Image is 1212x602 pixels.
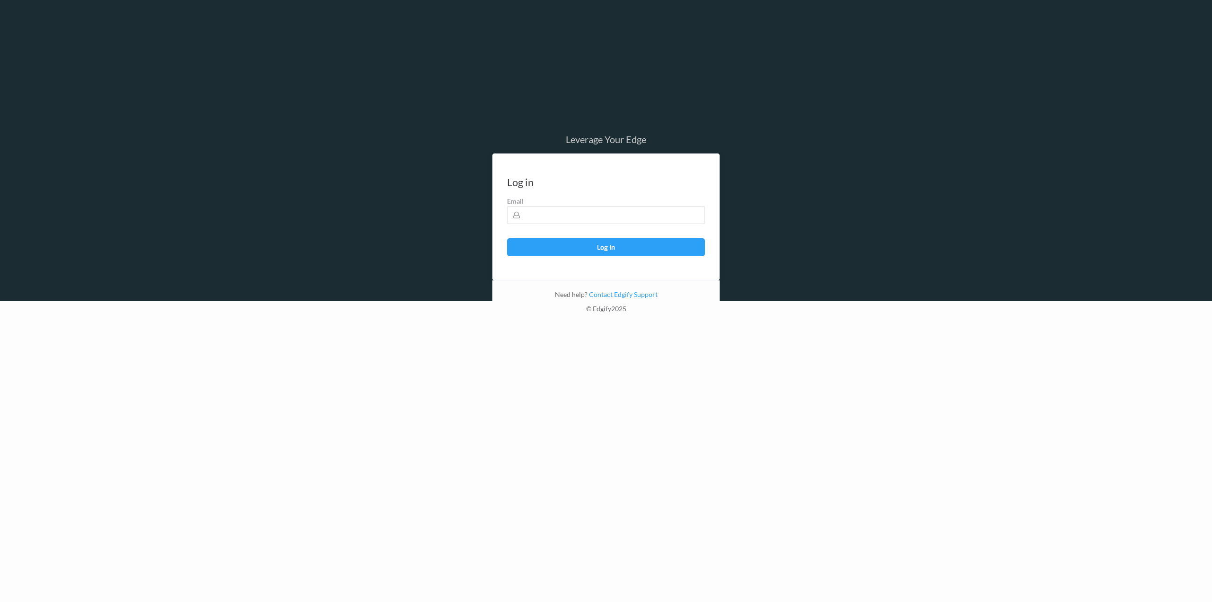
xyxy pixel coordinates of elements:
[588,290,658,298] a: Contact Edgify Support
[492,290,720,304] div: Need help?
[492,304,720,318] div: © Edgify 2025
[507,197,705,206] label: Email
[507,238,705,256] button: Log in
[492,135,720,144] div: Leverage Your Edge
[507,178,534,187] div: Log in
